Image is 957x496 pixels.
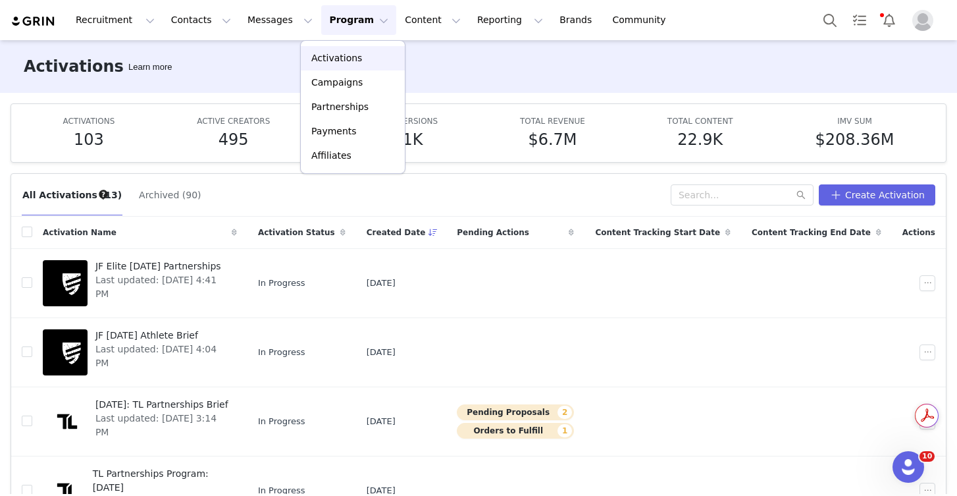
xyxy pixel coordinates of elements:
div: Actions [892,219,946,246]
span: TOTAL CONTENT [667,117,733,126]
iframe: Intercom live chat [892,451,924,483]
input: Search... [671,184,814,206]
a: [DATE]: TL Partnerships BriefLast updated: [DATE] 3:14 PM [43,395,237,448]
img: grin logo [11,15,57,28]
button: Recruitment [68,5,163,35]
span: TL Partnerships Program: [DATE] [93,467,229,495]
span: Activation Name [43,227,116,238]
button: Reporting [469,5,551,35]
button: All Activations (13) [22,184,122,206]
button: Search [815,5,844,35]
a: Tasks [845,5,874,35]
span: Last updated: [DATE] 4:41 PM [95,273,229,301]
span: Content Tracking Start Date [595,227,720,238]
h5: 103 [74,128,104,152]
span: [DATE] [367,415,396,428]
button: Program [321,5,396,35]
span: Activation Status [258,227,335,238]
h5: $208.36M [815,128,894,152]
i: icon: search [796,190,806,200]
span: Last updated: [DATE] 3:14 PM [95,412,229,439]
button: Messages [240,5,321,35]
span: [DATE] [367,346,396,359]
h3: Activations [24,55,124,78]
button: Profile [904,10,946,31]
span: ACTIVATIONS [63,117,115,126]
a: Brands [552,5,604,35]
span: TOTAL REVENUE [520,117,585,126]
span: ACTIVE CREATORS [197,117,270,126]
button: Archived (90) [138,184,201,206]
button: Create Activation [819,184,935,206]
button: Pending Proposals2 [457,404,574,420]
span: JF Elite [DATE] Partnerships [95,260,229,273]
h5: 22.9K [677,128,723,152]
button: Content [397,5,469,35]
span: [DATE] [367,277,396,290]
div: Tooltip anchor [126,61,174,74]
p: Partnerships [311,100,369,114]
a: Community [605,5,680,35]
p: Campaigns [311,76,363,90]
a: JF [DATE] Athlete BriefLast updated: [DATE] 4:04 PM [43,326,237,379]
button: Orders to Fulfill1 [457,423,574,439]
span: Content Tracking End Date [752,227,871,238]
h5: 495 [219,128,249,152]
span: In Progress [258,346,305,359]
p: Payments [311,124,357,138]
button: Contacts [163,5,239,35]
img: placeholder-profile.jpg [912,10,933,31]
h5: $6.7M [528,128,577,152]
span: In Progress [258,415,305,428]
span: Last updated: [DATE] 4:04 PM [95,343,229,370]
span: 10 [919,451,935,462]
span: [DATE]: TL Partnerships Brief [95,398,229,412]
span: JF [DATE] Athlete Brief [95,329,229,343]
p: Affiliates [311,149,351,163]
div: Tooltip anchor [97,188,109,200]
span: IMV SUM [837,117,872,126]
span: Created Date [367,227,426,238]
span: In Progress [258,277,305,290]
a: JF Elite [DATE] PartnershipsLast updated: [DATE] 4:41 PM [43,257,237,310]
button: Notifications [875,5,904,35]
p: Activations [311,51,362,65]
span: Pending Actions [457,227,529,238]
